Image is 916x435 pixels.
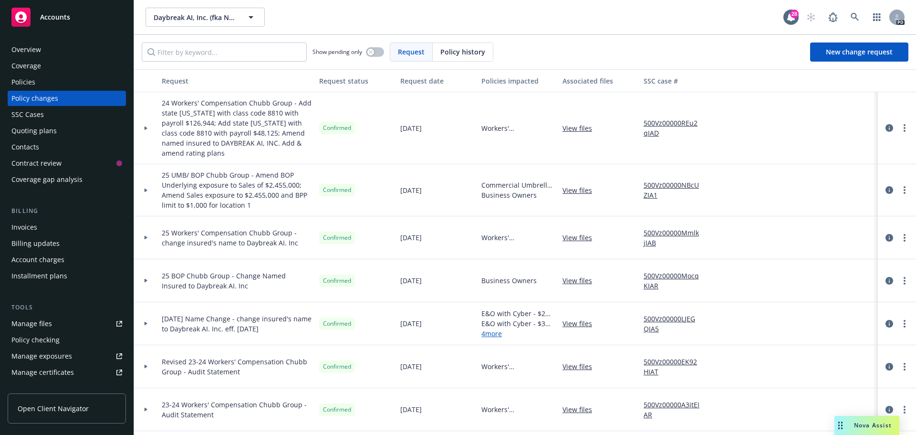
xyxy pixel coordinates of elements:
[11,58,41,74] div: Coverage
[640,69,711,92] button: SSC case #
[562,318,600,329] a: View files
[8,172,126,187] a: Coverage gap analysis
[834,416,899,435] button: Nova Assist
[899,361,910,372] a: more
[11,252,64,267] div: Account charges
[884,361,895,372] a: circleInformation
[400,318,422,329] span: [DATE]
[899,275,910,286] a: more
[562,185,600,195] a: View files
[8,332,126,348] a: Policy checking
[323,276,351,285] span: Confirmed
[644,314,708,334] a: 500Vz00000LJEGQIA5
[11,42,41,57] div: Overview
[481,180,555,190] span: Commercial Umbrella - $5M Limit
[162,271,312,291] span: 25 BOP Chubb Group - Change Named Insured to Daybreak AI. Inc
[323,319,351,328] span: Confirmed
[8,91,126,106] a: Policy changes
[400,404,422,414] span: [DATE]
[8,381,126,396] a: Manage BORs
[481,308,555,318] span: E&O with Cyber - $2M xs $3M
[644,228,708,248] a: 500Vz00000MmlkjIAB
[162,357,312,377] span: Revised 23-24 Workers' Compensation Chubb Group - Audit Statement
[8,349,126,364] a: Manage exposures
[899,318,910,329] a: more
[323,362,351,371] span: Confirmed
[400,233,422,243] span: [DATE]
[481,318,555,329] span: E&O with Cyber - $3M Primary
[312,48,362,56] span: Show pending only
[11,220,37,235] div: Invoices
[481,329,555,339] a: 4 more
[11,349,72,364] div: Manage exposures
[644,76,708,86] div: SSC case #
[162,314,312,334] span: [DATE] Name Change - change insured's name to Daybreak AI. Inc. eff. [DATE]
[158,69,315,92] button: Request
[323,186,351,194] span: Confirmed
[644,271,708,291] a: 500Vz00000MocqKIAR
[823,8,843,27] a: Report a Bug
[323,124,351,132] span: Confirmed
[162,170,312,210] span: 25 UMB/ BOP Chubb Group - Amend BOP Underlying exposure to Sales of $2,455,000; Amend Sales expos...
[8,268,126,284] a: Installment plans
[162,228,312,248] span: 25 Workers' Compensation Chubb Group - change insured's name to Daybreak AI. Inc
[11,268,67,284] div: Installment plans
[8,303,126,312] div: Tools
[8,123,126,138] a: Quoting plans
[11,156,62,171] div: Contract review
[8,316,126,331] a: Manage files
[134,259,158,302] div: Toggle Row Expanded
[562,361,600,371] a: View files
[134,345,158,388] div: Toggle Row Expanded
[481,361,555,371] span: Workers' Compensation
[478,69,559,92] button: Policies impacted
[154,12,236,22] span: Daybreak AI, Inc. (fka Noodle Analytics, Inc.)
[11,91,58,106] div: Policy changes
[11,365,74,380] div: Manage certificates
[8,236,126,251] a: Billing updates
[884,184,895,196] a: circleInformation
[481,276,537,286] span: Business Owners
[8,4,126,31] a: Accounts
[826,47,893,56] span: New change request
[884,318,895,329] a: circleInformation
[481,404,555,414] span: Workers' Compensation
[8,206,126,216] div: Billing
[396,69,478,92] button: Request date
[11,236,60,251] div: Billing updates
[134,216,158,259] div: Toggle Row Expanded
[323,233,351,242] span: Confirmed
[644,400,708,420] a: 500Vz00000A3itEIAR
[834,416,846,435] div: Drag to move
[562,123,600,133] a: View files
[644,357,708,377] a: 500Vz00000EK92HIAT
[134,388,158,431] div: Toggle Row Expanded
[400,276,422,286] span: [DATE]
[481,76,555,86] div: Policies impacted
[8,156,126,171] a: Contract review
[790,10,799,18] div: 28
[899,122,910,134] a: more
[801,8,821,27] a: Start snowing
[884,232,895,244] a: circleInformation
[867,8,886,27] a: Switch app
[162,76,312,86] div: Request
[644,180,708,200] a: 500Vz00000NBcUZIA1
[810,42,908,62] a: New change request
[644,118,708,138] a: 500Vz00000REu2qIAD
[8,365,126,380] a: Manage certificates
[398,47,425,57] span: Request
[562,276,600,286] a: View files
[315,69,396,92] button: Request status
[18,403,89,414] span: Open Client Navigator
[319,76,393,86] div: Request status
[40,13,70,21] span: Accounts
[400,123,422,133] span: [DATE]
[400,361,422,371] span: [DATE]
[323,405,351,414] span: Confirmed
[134,92,158,164] div: Toggle Row Expanded
[400,76,474,86] div: Request date
[8,220,126,235] a: Invoices
[134,164,158,216] div: Toggle Row Expanded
